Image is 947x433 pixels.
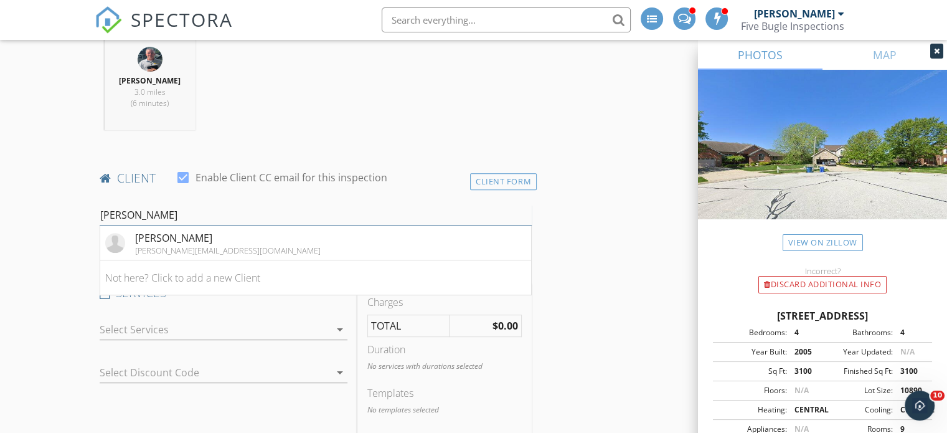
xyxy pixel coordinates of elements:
[717,385,787,396] div: Floors:
[134,87,166,97] span: 3.0 miles
[367,295,522,310] div: Charges
[893,327,928,338] div: 4
[105,233,125,253] img: default-user-f0147aede5fd5fa78ca7ade42f37bd4542148d508eef1c3d3ea960f66861d68b.jpg
[822,327,893,338] div: Bathrooms:
[367,342,522,357] div: Duration
[822,40,947,70] a: MAP
[783,234,863,251] a: View on Zillow
[135,231,321,245] div: [PERSON_NAME]
[367,361,522,372] p: No services with durations selected
[717,327,787,338] div: Bedrooms:
[717,404,787,416] div: Heating:
[754,7,835,20] div: [PERSON_NAME]
[100,205,532,226] input: Search for a Client
[717,346,787,358] div: Year Built:
[905,391,935,421] iframe: Intercom live chat
[95,17,233,43] a: SPECTORA
[100,170,532,186] h4: client
[758,276,887,293] div: Discard Additional info
[741,20,844,32] div: Five Bugle Inspections
[717,366,787,377] div: Sq Ft:
[131,6,233,32] span: SPECTORA
[470,173,537,190] div: Client Form
[131,98,169,108] span: (6 minutes)
[822,346,893,358] div: Year Updated:
[138,47,163,72] img: img_3970.jpeg
[698,40,822,70] a: PHOTOS
[822,366,893,377] div: Finished Sq Ft:
[794,385,809,396] span: N/A
[787,404,822,416] div: CENTRAL
[119,75,181,86] strong: [PERSON_NAME]
[787,346,822,358] div: 2005
[367,404,522,416] p: No templates selected
[822,404,893,416] div: Cooling:
[332,365,347,380] i: arrow_drop_down
[900,346,915,357] span: N/A
[698,70,947,249] img: streetview
[787,366,822,377] div: 3100
[893,385,928,396] div: 10890
[368,315,450,337] td: TOTAL
[713,308,932,323] div: [STREET_ADDRESS]
[100,260,531,295] li: Not here? Click to add a new Client
[698,266,947,276] div: Incorrect?
[332,322,347,337] i: arrow_drop_down
[930,391,945,401] span: 10
[893,366,928,377] div: 3100
[822,385,893,396] div: Lot Size:
[196,171,387,184] label: Enable Client CC email for this inspection
[95,6,122,34] img: The Best Home Inspection Software - Spectora
[893,404,928,416] div: CENTRAL
[492,319,518,333] strong: $0.00
[787,327,822,338] div: 4
[367,386,522,401] div: Templates
[382,7,631,32] input: Search everything...
[135,245,321,255] div: [PERSON_NAME][EMAIL_ADDRESS][DOMAIN_NAME]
